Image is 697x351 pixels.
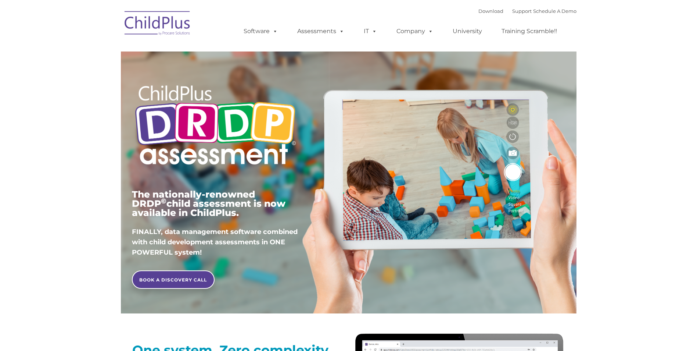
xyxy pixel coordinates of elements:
[494,24,564,39] a: Training Scramble!!
[533,8,576,14] a: Schedule A Demo
[512,8,532,14] a: Support
[445,24,489,39] a: University
[478,8,576,14] font: |
[132,270,215,289] a: BOOK A DISCOVERY CALL
[161,197,166,205] sup: ©
[132,189,285,218] span: The nationally-renowned DRDP child assessment is now available in ChildPlus.
[121,6,194,43] img: ChildPlus by Procare Solutions
[290,24,352,39] a: Assessments
[132,228,298,256] span: FINALLY, data management software combined with child development assessments in ONE POWERFUL sys...
[478,8,503,14] a: Download
[236,24,285,39] a: Software
[132,75,299,177] img: Copyright - DRDP Logo Light
[389,24,441,39] a: Company
[356,24,384,39] a: IT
